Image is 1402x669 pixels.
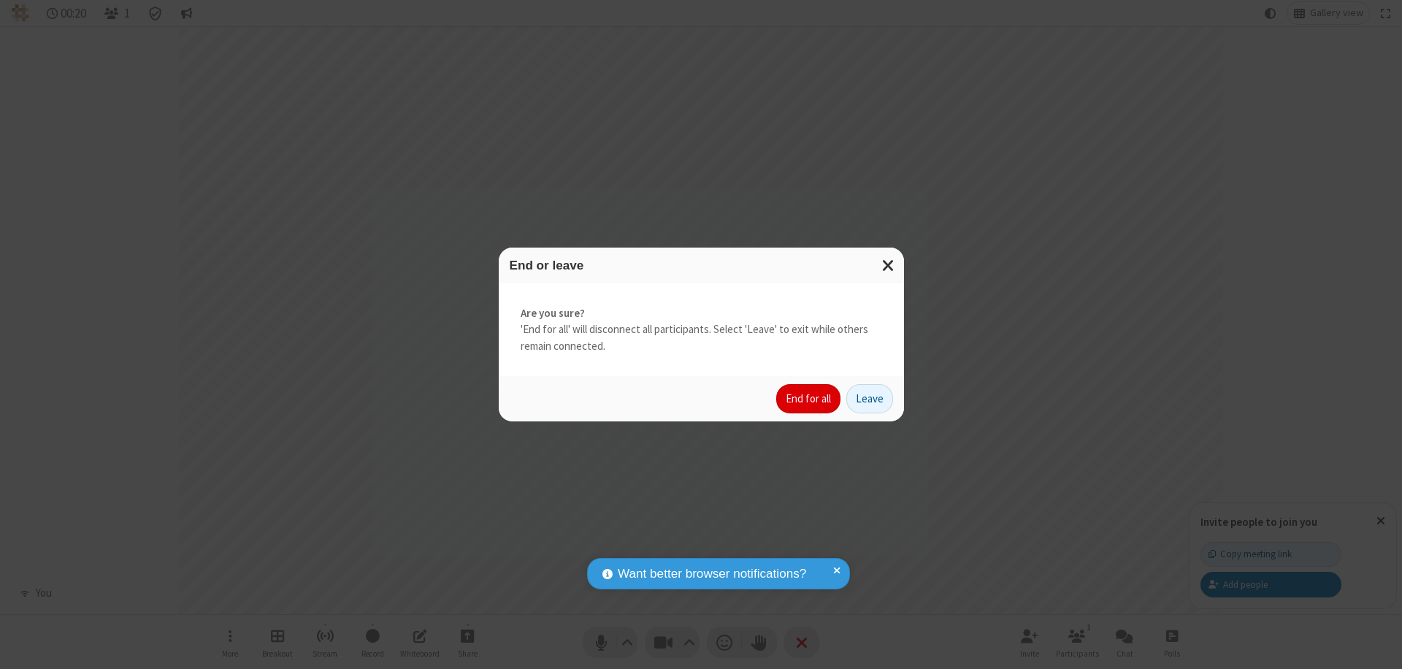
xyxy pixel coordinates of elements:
button: End for all [776,384,840,413]
button: Close modal [873,248,904,283]
div: 'End for all' will disconnect all participants. Select 'Leave' to exit while others remain connec... [499,283,904,377]
span: Want better browser notifications? [618,565,806,584]
h3: End or leave [510,259,893,272]
button: Leave [846,384,893,413]
strong: Are you sure? [521,305,882,322]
